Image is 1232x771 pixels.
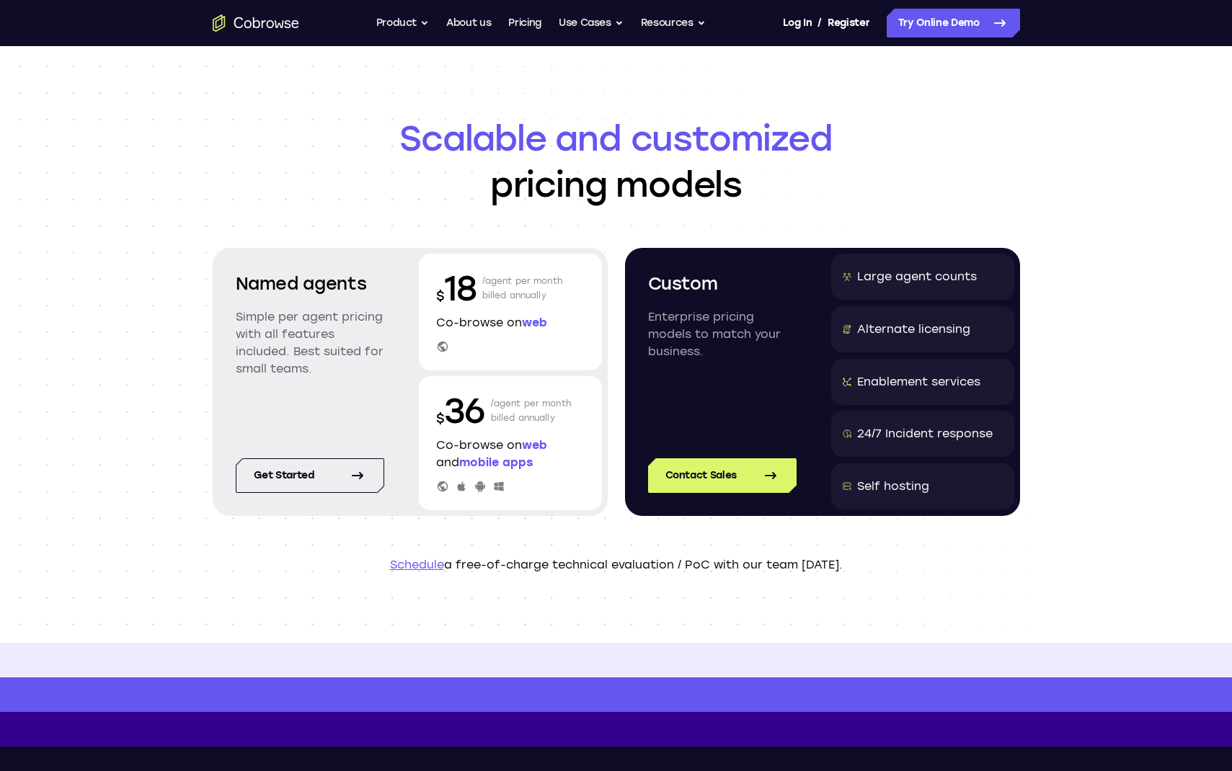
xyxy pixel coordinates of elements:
a: Pricing [508,9,541,37]
a: About us [446,9,491,37]
span: $ [436,411,445,427]
p: /agent per month billed annually [482,265,563,311]
h2: Named agents [236,271,384,297]
p: a free-of-charge technical evaluation / PoC with our team [DATE]. [213,556,1020,574]
a: Try Online Demo [887,9,1020,37]
p: /agent per month billed annually [491,388,572,434]
div: Self hosting [857,478,929,495]
div: Enablement services [857,373,980,391]
p: Enterprise pricing models to match your business. [648,308,797,360]
span: / [817,14,822,32]
button: Product [376,9,430,37]
p: 36 [436,388,485,434]
a: Get started [236,458,384,493]
div: 24/7 Incident response [857,425,993,442]
button: Resources [641,9,706,37]
div: Alternate licensing [857,321,970,338]
a: Go to the home page [213,14,299,32]
div: Large agent counts [857,268,977,285]
h2: Custom [648,271,797,297]
a: Register [828,9,869,37]
a: Schedule [390,558,444,571]
p: 18 [436,265,477,311]
button: Use Cases [559,9,624,37]
p: Co-browse on and [436,437,585,471]
span: web [522,316,547,329]
p: Simple per agent pricing with all features included. Best suited for small teams. [236,308,384,378]
span: Scalable and customized [213,115,1020,161]
h1: pricing models [213,115,1020,208]
span: web [522,438,547,452]
span: mobile apps [459,455,533,469]
p: Co-browse on [436,314,585,331]
span: $ [436,288,445,304]
a: Log In [783,9,812,37]
a: Contact Sales [648,458,797,493]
